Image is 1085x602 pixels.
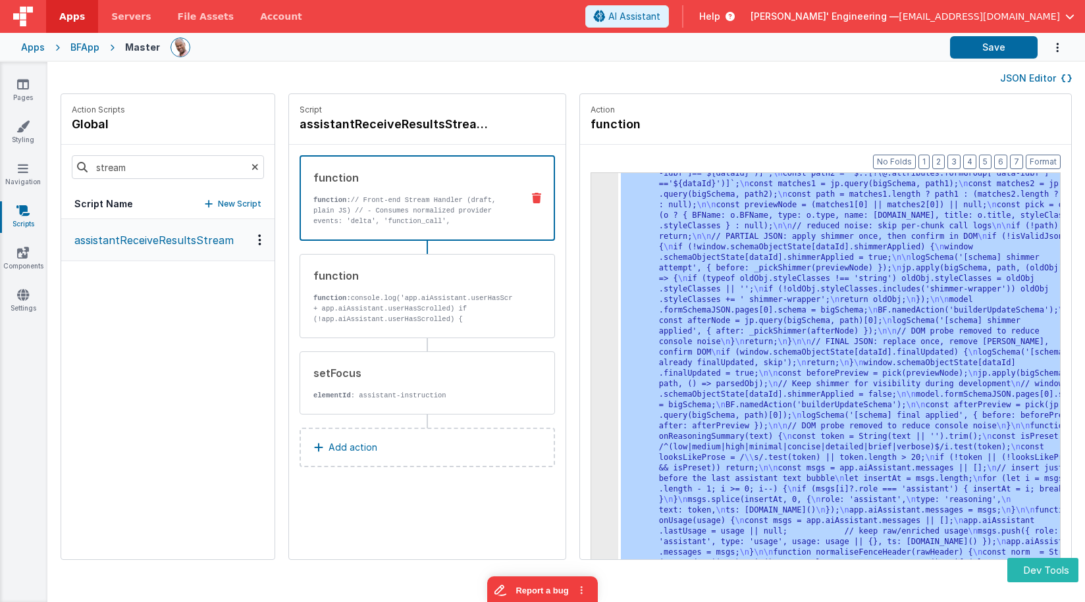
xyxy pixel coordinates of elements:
[947,155,961,169] button: 3
[751,10,899,23] span: [PERSON_NAME]' Engineering —
[250,234,269,245] div: Options
[313,268,512,284] div: function
[313,390,512,401] p: : assistant-instruction
[300,105,555,115] p: Script
[932,155,945,169] button: 2
[313,293,512,356] p: console.log('app.aiAssistant.userHasScrolled:' + app.aiAssistant.userHasScrolled) if (!app.aiAssi...
[585,5,669,28] button: AI Assistant
[1007,558,1078,582] button: Dev Tools
[1038,34,1064,61] button: Options
[873,155,916,169] button: No Folds
[751,10,1074,23] button: [PERSON_NAME]' Engineering — [EMAIL_ADDRESS][DOMAIN_NAME]
[111,10,151,23] span: Servers
[72,105,125,115] p: Action Scripts
[1026,155,1061,169] button: Format
[918,155,930,169] button: 1
[994,155,1007,169] button: 6
[300,115,497,134] h4: assistantReceiveResultsStream
[313,170,512,186] div: function
[899,10,1060,23] span: [EMAIL_ADDRESS][DOMAIN_NAME]
[313,196,351,204] strong: function:
[313,391,351,399] strong: elementId
[699,10,720,23] span: Help
[171,38,190,57] img: 11ac31fe5dc3d0eff3fbbbf7b26fa6e1
[313,294,351,302] strong: function:
[61,219,275,261] button: assistantReceiveResultsStream
[950,36,1038,59] button: Save
[313,195,512,300] p: // Front-end Stream Handler (draft, plain JS) // - Consumes normalized provider events: 'delta', ...
[59,10,85,23] span: Apps
[72,155,264,179] input: Search scripts
[608,10,660,23] span: AI Assistant
[218,197,261,211] p: New Script
[591,115,788,134] h4: function
[70,41,99,54] div: BFApp
[979,155,992,169] button: 5
[66,232,234,248] p: assistantReceiveResultsStream
[125,41,160,54] div: Master
[591,105,1061,115] p: Action
[74,197,133,211] h5: Script Name
[1010,155,1023,169] button: 7
[72,115,125,134] h4: global
[313,365,512,381] div: setFocus
[329,439,377,455] p: Add action
[205,197,261,211] button: New Script
[21,41,45,54] div: Apps
[178,10,234,23] span: File Assets
[1000,72,1072,85] button: JSON Editor
[300,428,555,467] button: Add action
[963,155,976,169] button: 4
